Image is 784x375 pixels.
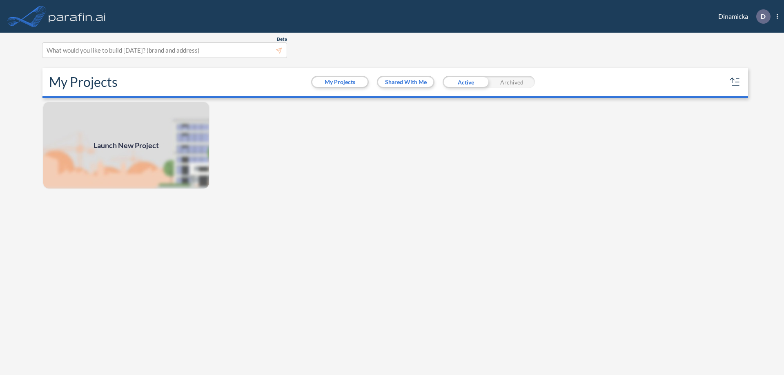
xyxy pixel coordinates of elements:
[277,36,287,42] span: Beta
[443,76,489,88] div: Active
[706,9,778,24] div: Dinamicka
[489,76,535,88] div: Archived
[312,77,367,87] button: My Projects
[42,101,210,189] a: Launch New Project
[728,75,742,89] button: sort
[94,140,159,151] span: Launch New Project
[47,8,107,24] img: logo
[42,101,210,189] img: add
[761,13,766,20] p: D
[378,77,433,87] button: Shared With Me
[49,74,118,90] h2: My Projects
